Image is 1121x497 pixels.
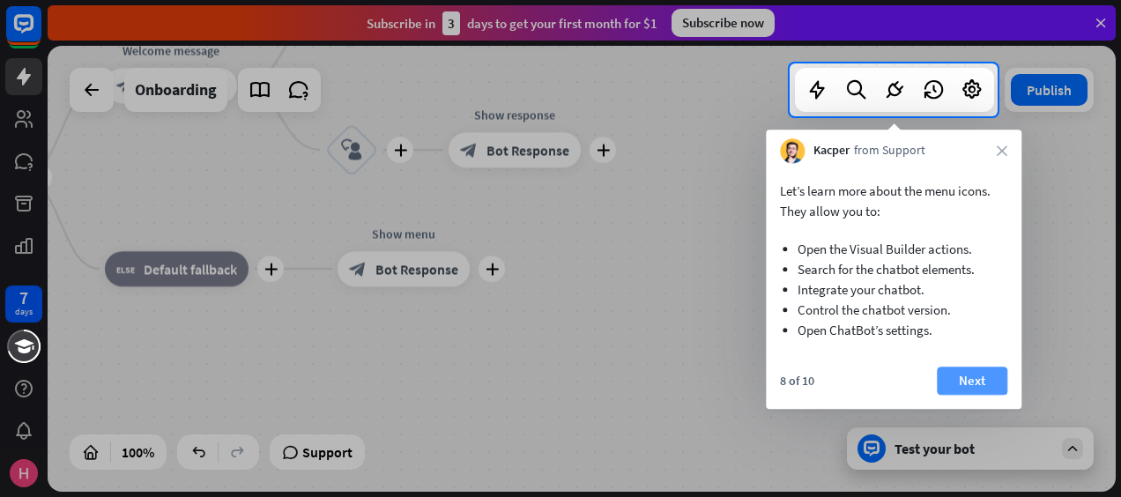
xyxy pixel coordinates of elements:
[780,181,1007,221] p: Let’s learn more about the menu icons. They allow you to:
[997,145,1007,156] i: close
[798,239,990,259] li: Open the Visual Builder actions.
[798,320,990,340] li: Open ChatBot’s settings.
[854,143,925,160] span: from Support
[798,279,990,300] li: Integrate your chatbot.
[798,300,990,320] li: Control the chatbot version.
[798,259,990,279] li: Search for the chatbot elements.
[780,373,814,389] div: 8 of 10
[937,367,1007,395] button: Next
[14,7,67,60] button: Open LiveChat chat widget
[813,143,850,160] span: Kacper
